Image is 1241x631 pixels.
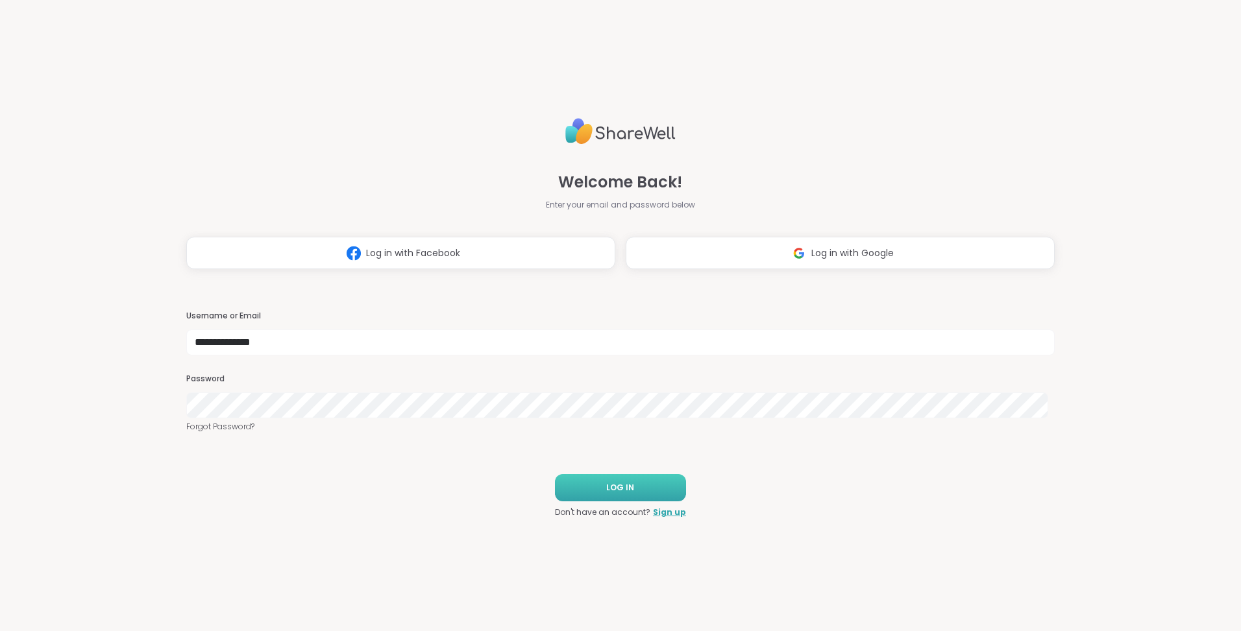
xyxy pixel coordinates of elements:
[555,474,686,501] button: LOG IN
[555,506,650,518] span: Don't have an account?
[546,199,695,211] span: Enter your email and password below
[653,506,686,518] a: Sign up
[366,246,460,260] span: Log in with Facebook
[186,311,1055,322] h3: Username or Email
[341,241,366,265] img: ShareWell Logomark
[787,241,811,265] img: ShareWell Logomark
[565,113,676,150] img: ShareWell Logo
[811,246,894,260] span: Log in with Google
[558,171,682,194] span: Welcome Back!
[186,237,615,269] button: Log in with Facebook
[626,237,1055,269] button: Log in with Google
[186,374,1055,385] h3: Password
[186,421,1055,433] a: Forgot Password?
[606,482,634,494] span: LOG IN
